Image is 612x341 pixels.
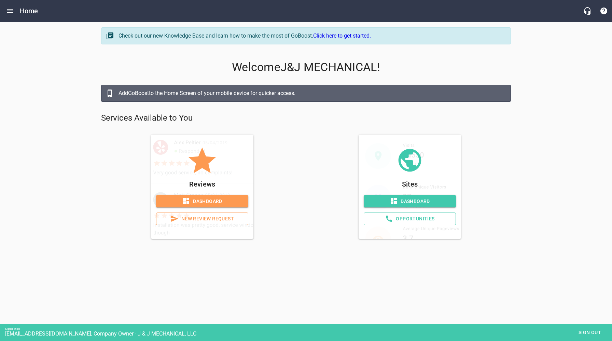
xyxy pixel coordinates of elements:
[2,3,18,19] button: Open drawer
[162,197,243,206] span: Dashboard
[162,215,242,223] span: New Review Request
[101,85,511,102] a: AddGoBoostto the Home Screen of your mobile device for quicker access.
[20,5,38,16] h6: Home
[156,195,248,208] a: Dashboard
[575,328,604,337] span: Sign out
[364,195,456,208] a: Dashboard
[313,32,371,39] a: Click here to get started.
[5,327,612,330] div: Signed in as
[596,3,612,19] button: Support Portal
[364,179,456,190] p: Sites
[5,330,612,337] div: [EMAIL_ADDRESS][DOMAIN_NAME], Company Owner - J & J MECHANICAL, LLC
[364,213,456,225] a: Opportunities
[573,326,607,339] button: Sign out
[156,179,248,190] p: Reviews
[119,32,504,40] div: Check out our new Knowledge Base and learn how to make the most of GoBoost.
[156,213,248,225] a: New Review Request
[579,3,596,19] button: Live Chat
[101,113,511,124] p: Services Available to You
[101,60,511,74] p: Welcome J&J MECHANICAL !
[119,89,504,97] div: Add GoBoost to the Home Screen of your mobile device for quicker access.
[369,197,450,206] span: Dashboard
[370,215,450,223] span: Opportunities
